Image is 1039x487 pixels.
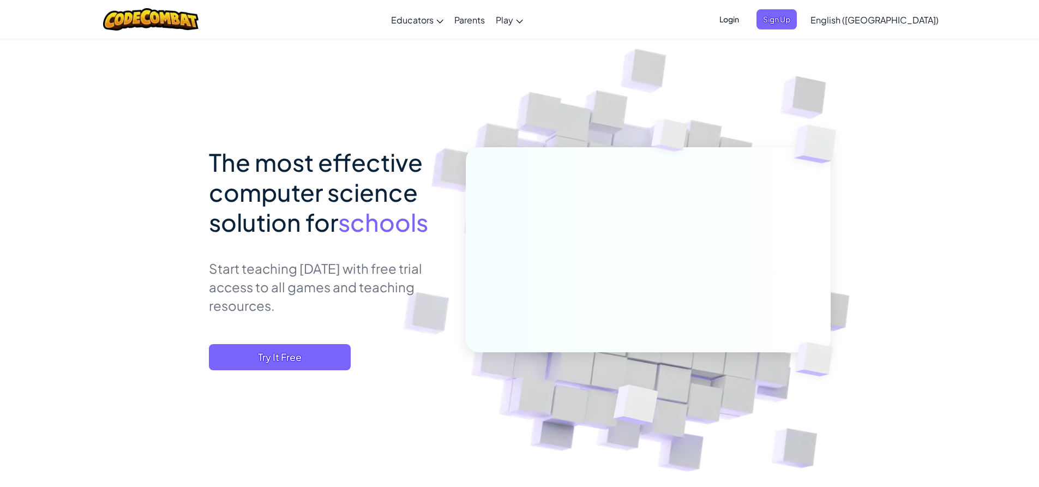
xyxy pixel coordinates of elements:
[586,362,684,452] img: Overlap cubes
[209,259,449,315] p: Start teaching [DATE] with free trial access to all games and teaching resources.
[449,5,490,34] a: Parents
[810,14,939,26] span: English ([GEOGRAPHIC_DATA])
[713,9,746,29] button: Login
[772,98,867,190] img: Overlap cubes
[756,9,797,29] button: Sign Up
[490,5,528,34] a: Play
[338,207,428,237] span: schools
[496,14,513,26] span: Play
[805,5,944,34] a: English ([GEOGRAPHIC_DATA])
[391,14,434,26] span: Educators
[630,98,709,179] img: Overlap cubes
[103,8,199,31] img: CodeCombat logo
[209,147,423,237] span: The most effective computer science solution for
[777,320,858,399] img: Overlap cubes
[209,344,351,370] button: Try It Free
[386,5,449,34] a: Educators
